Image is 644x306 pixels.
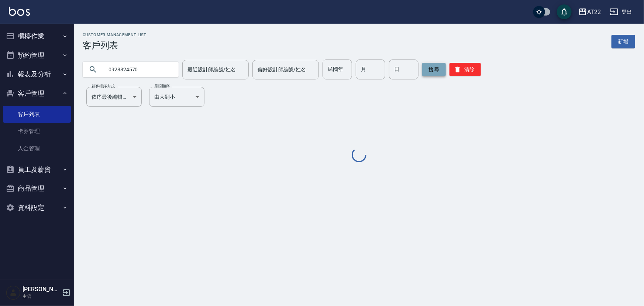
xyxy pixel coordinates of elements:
[83,33,147,37] h2: Customer Management List
[3,123,71,140] a: 卡券管理
[422,63,446,76] button: 搜尋
[9,7,30,16] img: Logo
[557,4,572,19] button: save
[3,198,71,217] button: 資料設定
[154,84,170,89] label: 呈現順序
[3,65,71,84] button: 報表及分析
[3,140,71,157] a: 入金管理
[612,35,635,48] a: 新增
[3,84,71,103] button: 客戶管理
[607,5,635,19] button: 登出
[6,285,21,300] img: Person
[3,106,71,123] a: 客戶列表
[3,27,71,46] button: 櫃檯作業
[92,84,115,89] label: 顧客排序方式
[83,40,147,51] h3: 客戶列表
[3,179,71,198] button: 商品管理
[23,293,60,300] p: 主管
[587,7,601,17] div: AT22
[575,4,604,20] button: AT22
[3,46,71,65] button: 預約管理
[103,59,173,79] input: 搜尋關鍵字
[23,286,60,293] h5: [PERSON_NAME]
[149,87,204,107] div: 由大到小
[450,63,481,76] button: 清除
[86,87,142,107] div: 依序最後編輯時間
[3,160,71,179] button: 員工及薪資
